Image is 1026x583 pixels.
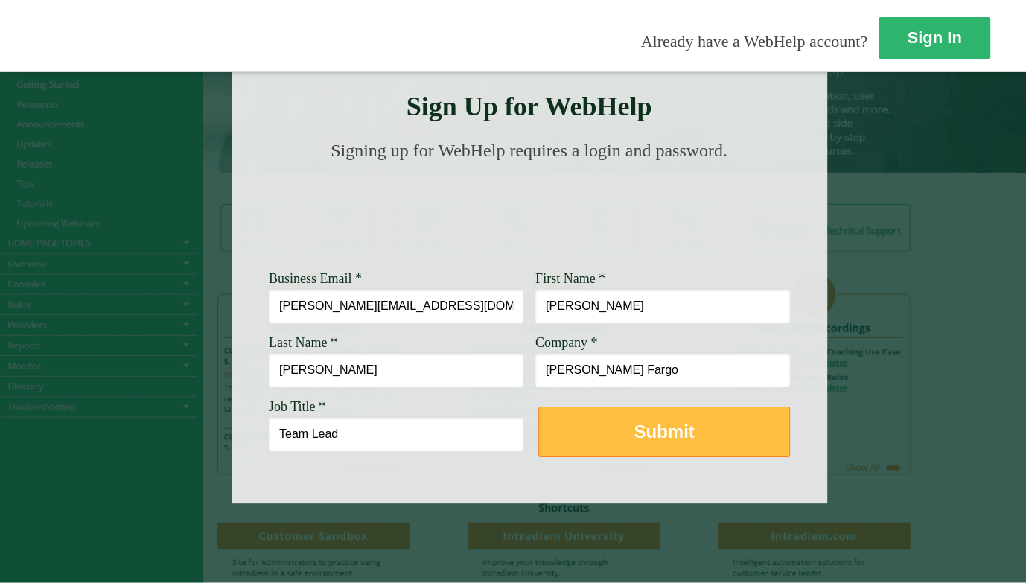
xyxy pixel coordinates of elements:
[278,176,781,250] img: Need Credentials? Sign up below. Have Credentials? Use the sign-in button.
[269,335,337,350] span: Last Name *
[538,407,790,457] button: Submit
[535,271,605,286] span: First Name *
[269,399,325,414] span: Job Title *
[879,17,990,59] a: Sign In
[634,421,694,442] strong: Submit
[641,32,867,51] span: Already have a WebHelp account?
[535,335,598,350] span: Company *
[907,28,961,47] strong: Sign In
[269,271,362,286] span: Business Email *
[331,141,727,160] span: Signing up for WebHelp requires a login and password.
[407,92,652,121] strong: Sign Up for WebHelp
